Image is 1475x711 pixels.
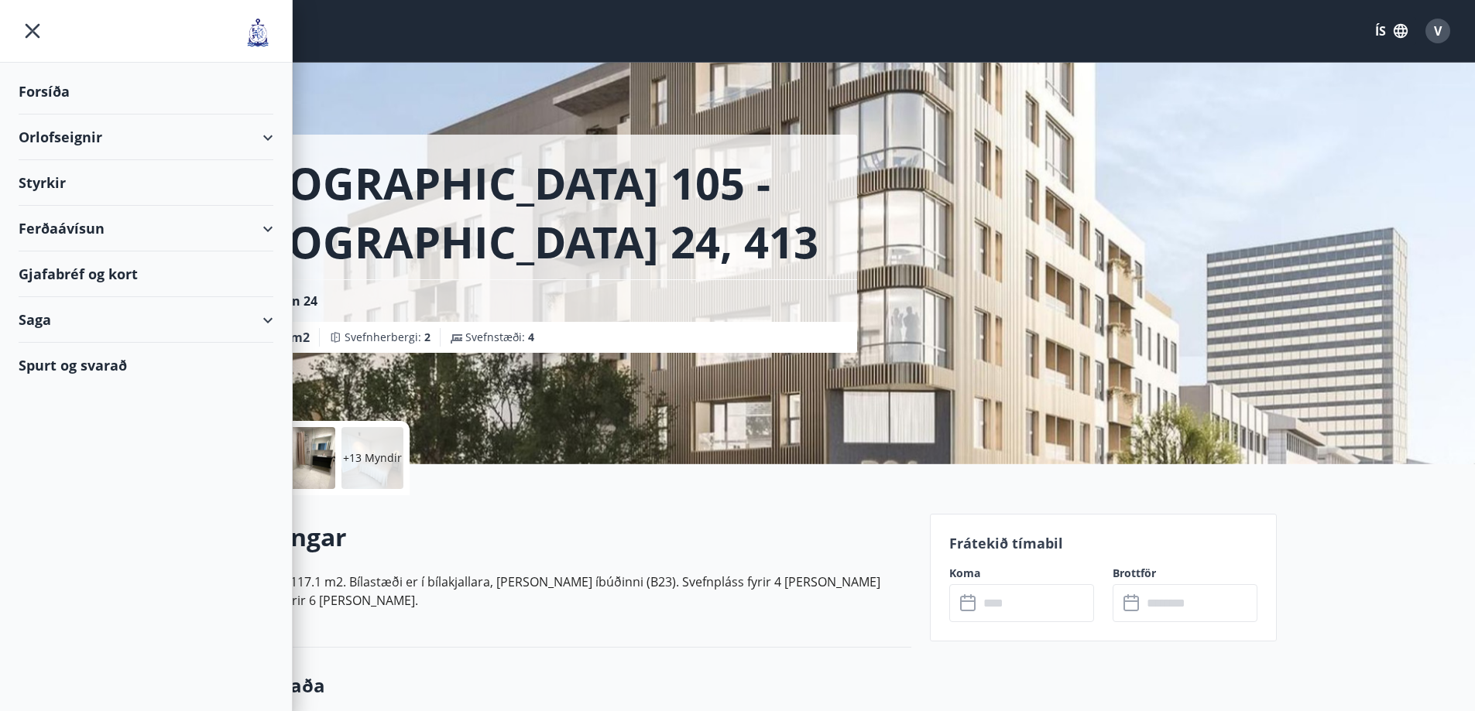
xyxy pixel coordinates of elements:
div: Styrkir [19,160,273,206]
div: Saga [19,297,273,343]
button: menu [19,17,46,45]
label: Brottför [1113,566,1257,581]
p: Frátekið tímabil [949,533,1257,553]
div: Gjafabréf og kort [19,251,273,297]
div: Ferðaávísun [19,206,273,251]
h3: Svefnaðstaða [199,672,911,699]
label: Koma [949,566,1094,581]
p: +13 Myndir [343,450,402,466]
span: 2 [424,330,430,344]
button: ÍS [1367,17,1416,45]
h2: Upplýsingar [199,520,911,554]
div: Orlofseignir [19,115,273,160]
img: union_logo [242,17,273,48]
div: Spurt og svarað [19,343,273,388]
button: V [1419,12,1456,50]
span: V [1434,22,1442,39]
div: Forsíða [19,69,273,115]
p: Íbúðin er skráð 117.1 m2. Bílastæði er í bílakjallara, [PERSON_NAME] íbúðinni (B23). Svefnpláss f... [199,573,911,610]
span: Svefnstæði : [465,330,534,345]
h1: [GEOGRAPHIC_DATA] 105 - [GEOGRAPHIC_DATA] 24, 413 [218,153,839,271]
span: Svefnherbergi : [345,330,430,345]
span: 4 [528,330,534,344]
